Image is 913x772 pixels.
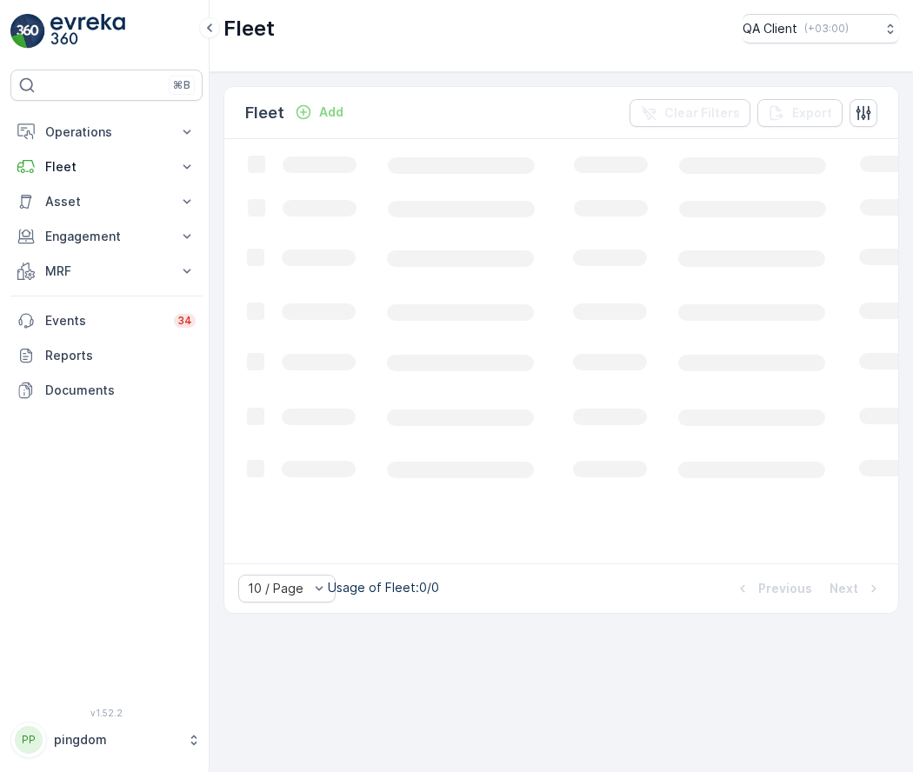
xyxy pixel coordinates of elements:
[630,99,750,127] button: Clear Filters
[45,158,168,176] p: Fleet
[758,580,812,597] p: Previous
[177,314,192,328] p: 34
[45,228,168,245] p: Engagement
[757,99,843,127] button: Export
[10,254,203,289] button: MRF
[15,726,43,754] div: PP
[10,722,203,758] button: PPpingdom
[50,14,125,49] img: logo_light-DOdMpM7g.png
[10,303,203,338] a: Events34
[792,104,832,122] p: Export
[743,20,797,37] p: QA Client
[245,101,284,125] p: Fleet
[45,263,168,280] p: MRF
[10,184,203,219] button: Asset
[732,578,814,599] button: Previous
[10,338,203,373] a: Reports
[804,22,849,36] p: ( +03:00 )
[10,708,203,718] span: v 1.52.2
[45,382,196,399] p: Documents
[45,193,168,210] p: Asset
[223,15,275,43] p: Fleet
[743,14,899,43] button: QA Client(+03:00)
[10,14,45,49] img: logo
[45,312,163,329] p: Events
[328,579,439,596] p: Usage of Fleet : 0/0
[664,104,740,122] p: Clear Filters
[54,731,178,749] p: pingdom
[173,78,190,92] p: ⌘B
[828,578,884,599] button: Next
[45,123,168,141] p: Operations
[319,103,343,121] p: Add
[10,150,203,184] button: Fleet
[288,102,350,123] button: Add
[10,373,203,408] a: Documents
[10,219,203,254] button: Engagement
[830,580,858,597] p: Next
[10,115,203,150] button: Operations
[45,347,196,364] p: Reports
